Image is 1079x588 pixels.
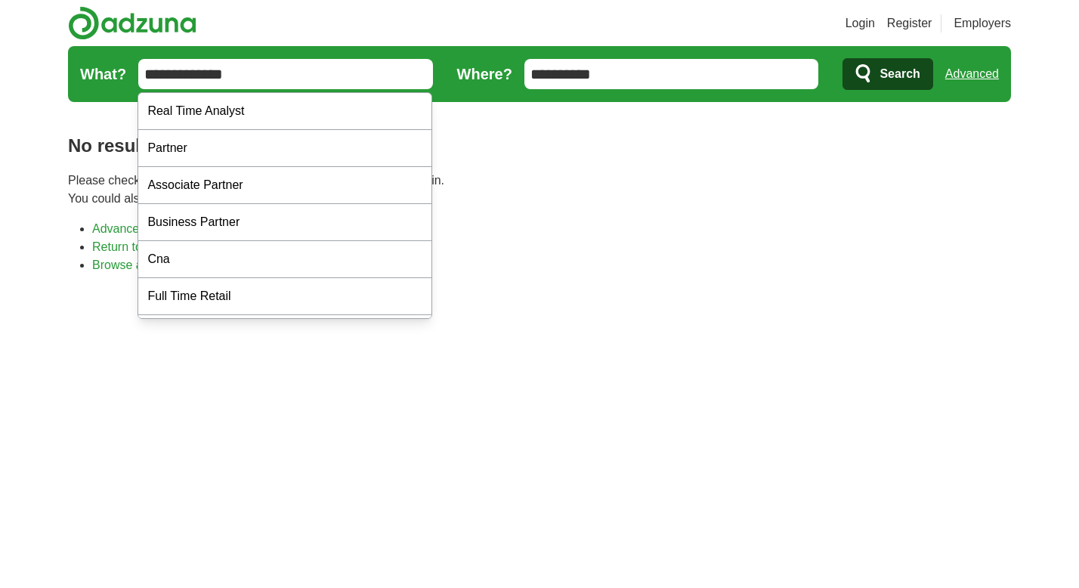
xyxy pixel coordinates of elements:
a: Register [887,14,932,32]
label: Where? [457,63,512,85]
button: Search [842,58,932,90]
a: Browse all live results across the [GEOGRAPHIC_DATA] [92,258,397,271]
label: What? [80,63,126,85]
div: Corporate Partnerships [138,315,431,352]
a: Employers [954,14,1011,32]
p: Please check your spelling or enter another search term and try again. You could also try one of ... [68,172,1011,208]
h1: No results found [68,132,1011,159]
span: Search [880,59,920,89]
img: Adzuna logo [68,6,196,40]
a: Login [846,14,875,32]
a: Return to the home page and start again [92,240,309,253]
a: Advanced search [92,222,186,235]
a: Advanced [945,59,999,89]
